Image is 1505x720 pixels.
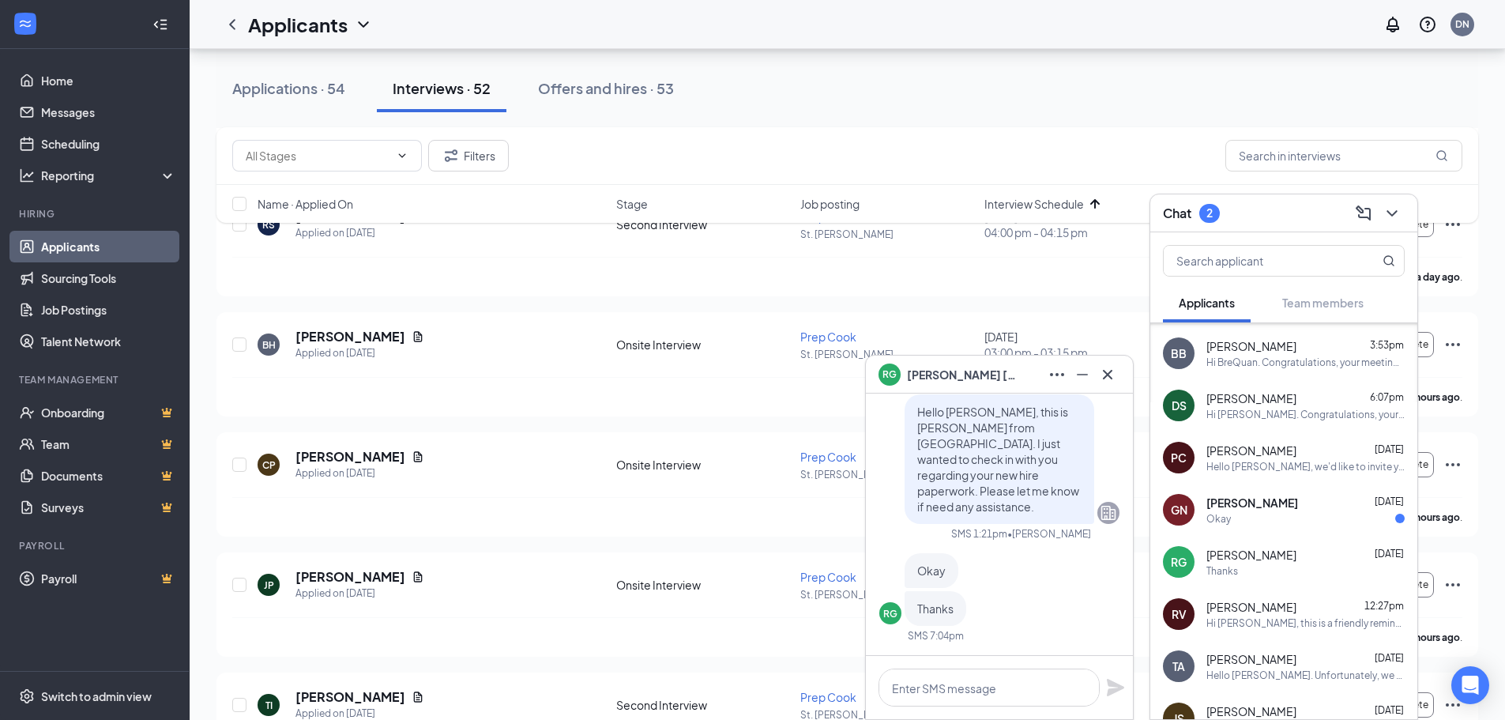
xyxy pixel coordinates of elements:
span: [PERSON_NAME] [1206,495,1298,511]
svg: ChevronDown [396,149,408,162]
div: RG [1171,554,1187,570]
div: DN [1455,17,1469,31]
span: [DATE] [1375,548,1404,560]
svg: Ellipses [1443,575,1462,594]
a: Messages [41,96,176,128]
span: [PERSON_NAME] [1206,443,1296,458]
b: a day ago [1416,271,1460,283]
svg: Minimize [1073,365,1092,384]
input: Search applicant [1164,246,1351,276]
span: Thanks [917,601,954,616]
svg: ChevronDown [1383,204,1402,223]
div: Applications · 54 [232,78,345,98]
div: JP [264,579,274,592]
svg: ComposeMessage [1354,204,1373,223]
div: GN [1171,502,1187,518]
button: ComposeMessage [1351,201,1376,226]
span: Stage [616,196,648,212]
svg: Ellipses [1443,695,1462,714]
svg: ChevronDown [354,15,373,34]
p: St. [PERSON_NAME] [800,468,975,481]
div: SMS 1:21pm [951,527,1007,541]
span: Interview Schedule [984,196,1084,212]
svg: Document [412,691,424,703]
b: 3 hours ago [1408,511,1460,523]
a: Applicants [41,231,176,262]
span: Okay [917,564,946,578]
div: 2 [1206,206,1213,220]
div: RV [1172,606,1187,622]
span: [DATE] [1375,704,1404,716]
div: TA [1172,658,1185,674]
a: Home [41,65,176,96]
b: 3 hours ago [1408,631,1460,643]
div: SMS 7:04pm [908,629,964,643]
div: Applied on [DATE] [295,586,424,601]
button: Minimize [1070,362,1095,387]
b: 3 hours ago [1408,391,1460,403]
span: 03:00 pm - 03:15 pm [984,345,1159,360]
a: Scheduling [41,128,176,160]
span: [PERSON_NAME] [1206,390,1296,406]
div: Onsite Interview [616,337,791,352]
span: Prep Cook [800,330,856,344]
div: Hi [PERSON_NAME]. Congratulations, your meeting with [PERSON_NAME] Japanese Steakhouse - [US_STAT... [1206,408,1405,421]
div: Okay [1206,512,1231,526]
div: Interviews · 52 [393,78,491,98]
div: Thanks [1206,564,1238,578]
svg: Filter [442,146,461,165]
span: 12:27pm [1364,600,1404,612]
span: Applicants [1179,296,1235,310]
svg: Company [1099,503,1118,522]
a: PayrollCrown [41,563,176,594]
span: • [PERSON_NAME] [1007,527,1091,541]
div: RG [883,607,897,620]
a: SurveysCrown [41,492,176,523]
span: [PERSON_NAME] [1206,599,1296,615]
h5: [PERSON_NAME] [295,448,405,466]
div: Hi BreQuan. Congratulations, your meeting with [PERSON_NAME] Japanese Steakhouse - [US_STATE] for... [1206,356,1405,369]
div: Applied on [DATE] [295,345,424,361]
span: Job posting [800,196,860,212]
button: Cross [1095,362,1120,387]
div: DS [1172,398,1187,413]
h5: [PERSON_NAME] [295,568,405,586]
input: Search in interviews [1225,140,1462,172]
svg: QuestionInfo [1418,15,1437,34]
svg: Collapse [152,17,168,32]
a: DocumentsCrown [41,460,176,492]
div: Open Intercom Messenger [1451,666,1489,704]
svg: MagnifyingGlass [1435,149,1448,162]
div: Hi [PERSON_NAME], this is a friendly reminder. Please select a meeting time slot for your Prep Co... [1206,616,1405,630]
svg: Plane [1106,678,1125,697]
a: Talent Network [41,326,176,357]
div: CP [262,458,276,472]
h5: [PERSON_NAME] [295,328,405,345]
svg: Settings [19,688,35,704]
span: Name · Applied On [258,196,353,212]
span: Team members [1282,296,1364,310]
h5: [PERSON_NAME] [295,688,405,706]
svg: Ellipses [1048,365,1067,384]
h1: Applicants [248,11,348,38]
span: [DATE] [1375,443,1404,455]
div: [DATE] [984,329,1159,360]
h3: Chat [1163,205,1191,222]
svg: Ellipses [1443,335,1462,354]
button: Ellipses [1044,362,1070,387]
span: [DATE] [1375,496,1404,507]
div: TI [265,699,273,712]
a: Job Postings [41,294,176,326]
span: [PERSON_NAME] [1206,703,1296,719]
div: Team Management [19,373,173,386]
p: St. [PERSON_NAME] [800,348,975,361]
div: BH [262,338,276,352]
div: Onsite Interview [616,457,791,473]
div: Offers and hires · 53 [538,78,674,98]
div: Applied on [DATE] [295,466,424,481]
a: Sourcing Tools [41,262,176,294]
div: BB [1171,345,1187,361]
div: Hello [PERSON_NAME], we'd like to invite you to a meeting with [PERSON_NAME] Japanese Steakhouse ... [1206,460,1405,473]
div: Switch to admin view [41,688,152,704]
svg: Document [412,571,424,583]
